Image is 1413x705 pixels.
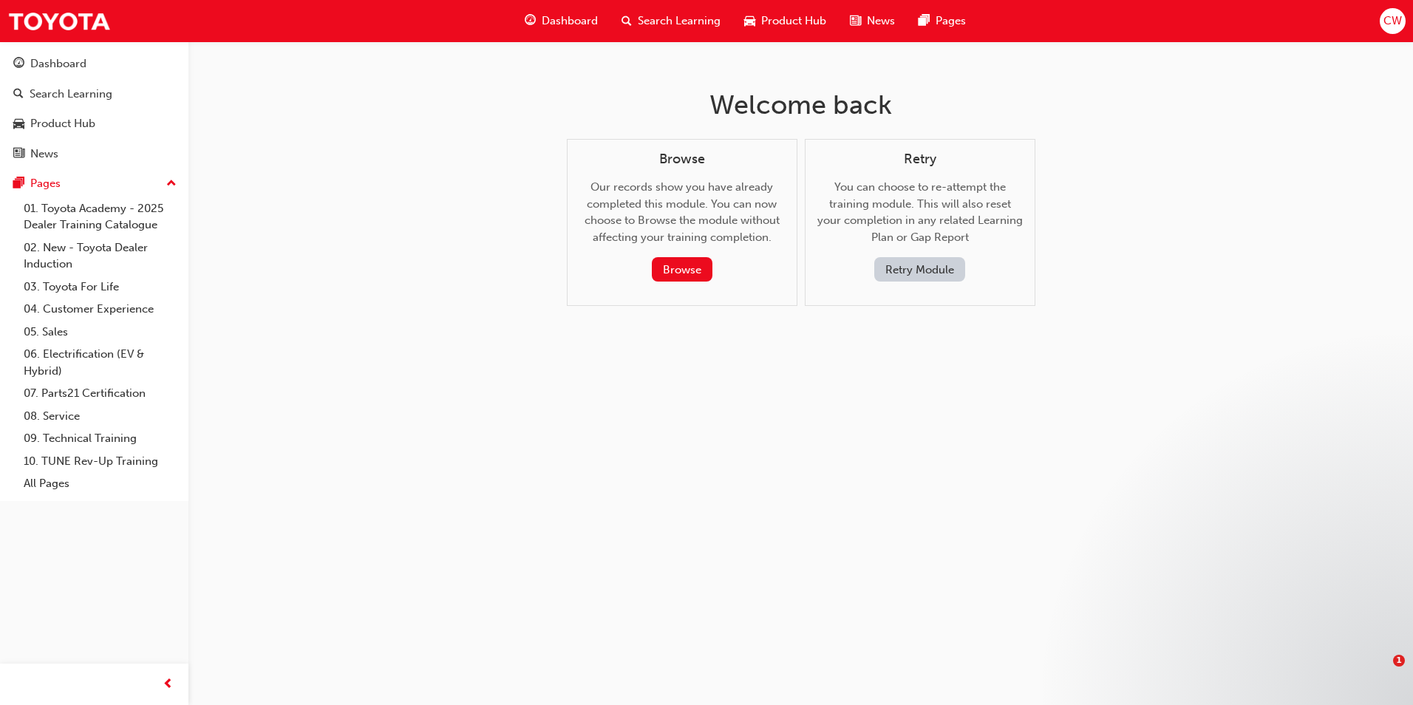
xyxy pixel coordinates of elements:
[1393,655,1405,667] span: 1
[542,13,598,30] span: Dashboard
[18,236,183,276] a: 02. New - Toyota Dealer Induction
[919,12,930,30] span: pages-icon
[513,6,610,36] a: guage-iconDashboard
[525,12,536,30] span: guage-icon
[18,382,183,405] a: 07. Parts21 Certification
[744,12,755,30] span: car-icon
[622,12,632,30] span: search-icon
[18,427,183,450] a: 09. Technical Training
[30,55,86,72] div: Dashboard
[30,175,61,192] div: Pages
[1380,8,1406,34] button: CW
[18,276,183,299] a: 03. Toyota For Life
[652,257,712,282] button: Browse
[7,4,111,38] img: Trak
[6,50,183,78] a: Dashboard
[6,110,183,137] a: Product Hub
[817,151,1023,282] div: You can choose to re-attempt the training module. This will also reset your completion in any rel...
[18,321,183,344] a: 05. Sales
[610,6,732,36] a: search-iconSearch Learning
[1383,13,1402,30] span: CW
[166,174,177,194] span: up-icon
[13,148,24,161] span: news-icon
[6,47,183,170] button: DashboardSearch LearningProduct HubNews
[874,257,965,282] button: Retry Module
[30,115,95,132] div: Product Hub
[18,450,183,473] a: 10. TUNE Rev-Up Training
[6,140,183,168] a: News
[18,197,183,236] a: 01. Toyota Academy - 2025 Dealer Training Catalogue
[761,13,826,30] span: Product Hub
[850,12,861,30] span: news-icon
[838,6,907,36] a: news-iconNews
[638,13,721,30] span: Search Learning
[6,170,183,197] button: Pages
[13,117,24,131] span: car-icon
[6,81,183,108] a: Search Learning
[163,675,174,694] span: prev-icon
[907,6,978,36] a: pages-iconPages
[867,13,895,30] span: News
[579,151,785,282] div: Our records show you have already completed this module. You can now choose to Browse the module ...
[13,58,24,71] span: guage-icon
[936,13,966,30] span: Pages
[732,6,838,36] a: car-iconProduct Hub
[567,89,1035,121] h1: Welcome back
[18,343,183,382] a: 06. Electrification (EV & Hybrid)
[18,472,183,495] a: All Pages
[18,405,183,428] a: 08. Service
[817,151,1023,168] h4: Retry
[18,298,183,321] a: 04. Customer Experience
[1363,655,1398,690] iframe: Intercom live chat
[13,177,24,191] span: pages-icon
[13,88,24,101] span: search-icon
[30,146,58,163] div: News
[30,86,112,103] div: Search Learning
[579,151,785,168] h4: Browse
